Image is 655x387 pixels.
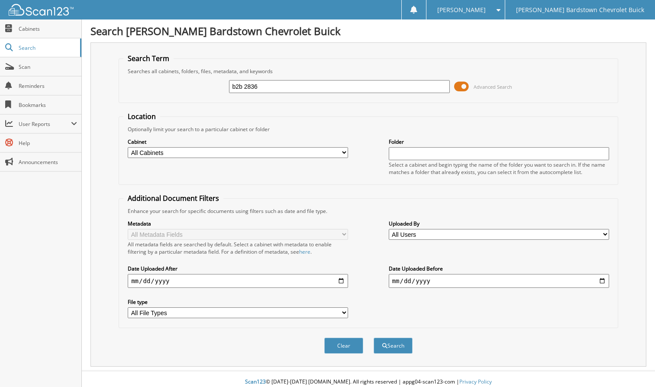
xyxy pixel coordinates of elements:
[123,68,613,75] div: Searches all cabinets, folders, files, metadata, and keywords
[123,126,613,133] div: Optionally limit your search to a particular cabinet or folder
[19,44,76,52] span: Search
[123,54,174,63] legend: Search Term
[299,248,310,255] a: here
[128,274,348,288] input: start
[389,138,609,145] label: Folder
[123,112,160,121] legend: Location
[437,7,486,13] span: [PERSON_NAME]
[612,345,655,387] iframe: Chat Widget
[90,24,646,38] h1: Search [PERSON_NAME] Bardstown Chevrolet Buick
[128,241,348,255] div: All metadata fields are searched by default. Select a cabinet with metadata to enable filtering b...
[245,378,266,385] span: Scan123
[128,138,348,145] label: Cabinet
[389,265,609,272] label: Date Uploaded Before
[19,158,77,166] span: Announcements
[19,82,77,90] span: Reminders
[19,25,77,32] span: Cabinets
[19,101,77,109] span: Bookmarks
[389,274,609,288] input: end
[19,139,77,147] span: Help
[128,298,348,306] label: File type
[128,220,348,227] label: Metadata
[389,220,609,227] label: Uploaded By
[324,338,363,354] button: Clear
[9,4,74,16] img: scan123-logo-white.svg
[123,193,223,203] legend: Additional Document Filters
[19,63,77,71] span: Scan
[389,161,609,176] div: Select a cabinet and begin typing the name of the folder you want to search in. If the name match...
[128,265,348,272] label: Date Uploaded After
[459,378,492,385] a: Privacy Policy
[516,7,644,13] span: [PERSON_NAME] Bardstown Chevrolet Buick
[19,120,71,128] span: User Reports
[123,207,613,215] div: Enhance your search for specific documents using filters such as date and file type.
[374,338,413,354] button: Search
[474,84,512,90] span: Advanced Search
